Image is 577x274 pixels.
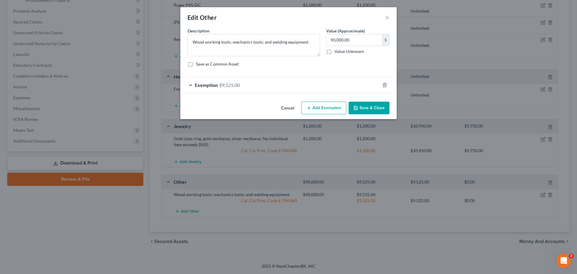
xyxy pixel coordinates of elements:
[326,34,382,46] input: 0.00
[219,82,240,88] span: $9,525.00
[188,28,209,33] span: Description
[188,13,217,22] div: Edit Other
[385,14,389,21] button: ×
[196,61,239,67] label: Save as Common Asset
[195,82,218,88] span: Exemption
[557,254,571,268] iframe: Intercom live chat
[334,48,364,54] label: Value Unknown
[382,34,389,46] div: $
[326,28,365,34] label: Value (Approximate)
[301,102,346,114] button: Add Exemption
[349,102,389,114] button: Save & Close
[569,254,574,258] span: 2
[276,102,299,114] button: Cancel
